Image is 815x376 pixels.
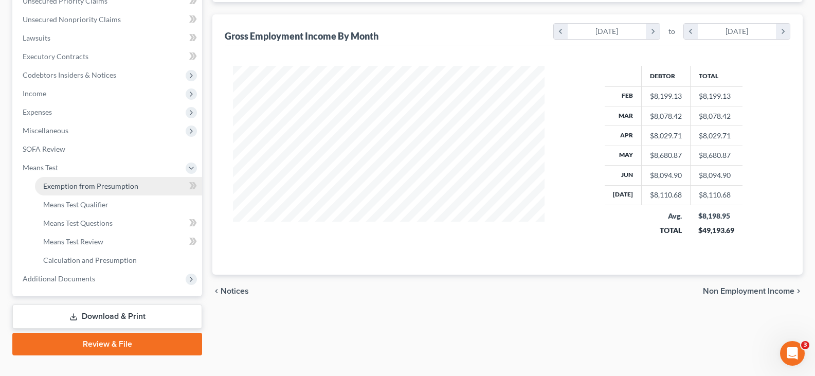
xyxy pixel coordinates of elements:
[23,15,121,24] span: Unsecured Nonpriority Claims
[690,86,742,106] td: $8,199.13
[43,219,113,227] span: Means Test Questions
[14,140,202,158] a: SOFA Review
[698,211,734,221] div: $8,198.95
[35,214,202,232] a: Means Test Questions
[23,70,116,79] span: Codebtors Insiders & Notices
[698,24,776,39] div: [DATE]
[668,26,675,37] span: to
[646,24,660,39] i: chevron_right
[650,131,682,141] div: $8,029.71
[23,274,95,283] span: Additional Documents
[690,166,742,185] td: $8,094.90
[14,47,202,66] a: Executory Contracts
[801,341,809,349] span: 3
[780,341,805,366] iframe: Intercom live chat
[698,225,734,236] div: $49,193.69
[703,287,803,295] button: Non Employment Income chevron_right
[35,195,202,214] a: Means Test Qualifier
[690,126,742,146] td: $8,029.71
[690,146,742,165] td: $8,680.87
[225,30,378,42] div: Gross Employment Income By Month
[23,145,65,153] span: SOFA Review
[221,287,249,295] span: Notices
[43,256,137,264] span: Calculation and Presumption
[605,126,642,146] th: Apr
[650,150,682,160] div: $8,680.87
[35,232,202,251] a: Means Test Review
[650,190,682,200] div: $8,110.68
[649,225,682,236] div: TOTAL
[690,106,742,126] td: $8,078.42
[23,108,52,116] span: Expenses
[212,287,249,295] button: chevron_left Notices
[14,10,202,29] a: Unsecured Nonpriority Claims
[23,163,58,172] span: Means Test
[690,66,742,86] th: Total
[605,185,642,205] th: [DATE]
[690,185,742,205] td: $8,110.68
[554,24,568,39] i: chevron_left
[650,170,682,181] div: $8,094.90
[684,24,698,39] i: chevron_left
[605,166,642,185] th: Jun
[35,251,202,270] a: Calculation and Presumption
[649,211,682,221] div: Avg.
[605,146,642,165] th: May
[650,111,682,121] div: $8,078.42
[14,29,202,47] a: Lawsuits
[12,305,202,329] a: Download & Print
[641,66,690,86] th: Debtor
[23,126,68,135] span: Miscellaneous
[703,287,794,295] span: Non Employment Income
[568,24,646,39] div: [DATE]
[23,89,46,98] span: Income
[212,287,221,295] i: chevron_left
[23,52,88,61] span: Executory Contracts
[23,33,50,42] span: Lawsuits
[12,333,202,355] a: Review & File
[43,200,108,209] span: Means Test Qualifier
[605,106,642,126] th: Mar
[605,86,642,106] th: Feb
[776,24,790,39] i: chevron_right
[650,91,682,101] div: $8,199.13
[794,287,803,295] i: chevron_right
[43,237,103,246] span: Means Test Review
[43,182,138,190] span: Exemption from Presumption
[35,177,202,195] a: Exemption from Presumption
